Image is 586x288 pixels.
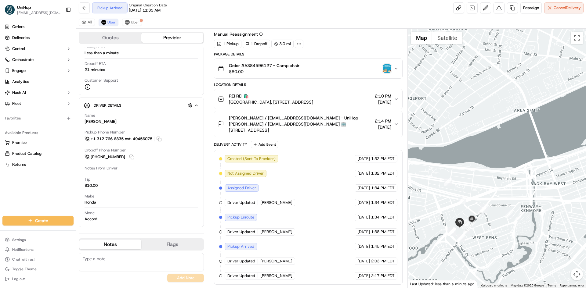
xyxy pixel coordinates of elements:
span: Original Creation Date [129,3,167,8]
span: [PERSON_NAME] / [EMAIL_ADDRESS][DOMAIN_NAME] - UniHop [PERSON_NAME] / [EMAIL_ADDRESS][DOMAIN_NAME] 🏢 [229,115,372,127]
span: [PERSON_NAME] [260,229,292,235]
span: Map data ©2025 Google [511,284,544,287]
button: Uber [122,19,142,26]
span: Cancel Delivery [554,5,581,11]
button: Notes [79,240,141,249]
button: Create [2,216,74,226]
span: Product Catalog [12,151,42,156]
span: [PHONE_NUMBER] [91,154,125,160]
button: Nash AI [2,88,74,98]
span: Notifications [12,247,34,252]
span: $80.00 [229,69,299,75]
span: Name [85,113,95,118]
button: UniHop [17,4,31,10]
span: Orders [12,24,24,30]
div: 19 [457,234,465,242]
span: Returns [12,162,26,167]
button: Keyboard shortcuts [481,283,507,288]
span: Pylon [61,103,74,108]
div: [PERSON_NAME] [85,119,117,124]
span: [DATE] [357,258,370,264]
button: Product Catalog [2,149,74,158]
a: [PHONE_NUMBER] [85,154,135,160]
button: Provider [141,33,203,43]
span: 1:34 PM EDT [371,185,395,191]
input: Got a question? Start typing here... [16,39,110,46]
button: Toggle fullscreen view [571,32,583,44]
div: 1 Pickup [214,40,241,48]
span: Uber [107,20,116,25]
div: 1 Dropoff [243,40,270,48]
a: Product Catalog [5,151,71,156]
span: Pickup Arrived [227,244,254,249]
div: 20 [480,204,488,212]
span: Reassign [523,5,539,11]
span: Driver Updated [227,258,255,264]
span: Promise [12,140,27,145]
span: [DATE] [357,185,370,191]
a: Powered byPylon [43,103,74,108]
span: Pickup Enroute [227,215,254,220]
img: UniHop [5,5,15,15]
button: CancelDelivery [544,2,584,13]
button: Returns [2,160,74,169]
span: Create [35,218,48,224]
img: signature_proof_of_delivery image [383,64,391,73]
img: 1736555255976-a54dd68f-1ca7-489b-9aae-adbdc363a1c4 [6,58,17,69]
span: Nash AI [12,90,26,95]
a: Deliveries [2,33,74,43]
span: [PERSON_NAME] [260,258,292,264]
span: 1:32 PM EDT [371,171,395,176]
span: Assigned Driver [227,185,256,191]
span: [DATE] [357,171,370,176]
button: Uber [99,19,118,26]
button: Orchestrate [2,55,74,65]
div: We're available if you need us! [21,64,77,69]
div: $10.00 [85,183,98,188]
span: Pickup Phone Number [85,130,125,135]
button: UniHopUniHop[EMAIL_ADDRESS][DOMAIN_NAME] [2,2,63,17]
span: Settings [12,237,26,242]
span: 1:32 PM EDT [371,156,395,162]
span: Engage [12,68,26,73]
span: [DATE] [357,156,370,162]
button: Map camera controls [571,268,583,280]
button: Settings [2,236,74,244]
div: 6 [468,220,476,228]
div: Location Details [214,82,402,87]
a: 📗Knowledge Base [4,86,49,97]
button: Flags [141,240,203,249]
span: REI REI 🛍️ [229,93,249,99]
span: Dropoff ETA [85,61,106,66]
button: [PERSON_NAME] / [EMAIL_ADDRESS][DOMAIN_NAME] - UniHop [PERSON_NAME] / [EMAIL_ADDRESS][DOMAIN_NAME... [214,111,402,137]
div: 5 [458,197,466,204]
button: Driver Details [84,100,199,110]
div: Delivery Activity [214,142,247,147]
div: 💻 [52,89,56,94]
div: 7 [459,219,467,227]
span: [DATE] [357,273,370,279]
button: Add Event [251,141,278,148]
span: Log out [12,276,25,281]
div: 9 [457,234,465,242]
a: Open this area in Google Maps (opens a new window) [409,280,429,288]
div: Less than a minute [85,50,119,56]
button: Chat with us! [2,255,74,264]
div: 8 [458,220,466,228]
div: 15 [444,178,452,186]
button: Start new chat [104,60,111,67]
span: Driver Details [94,103,121,108]
span: 2:17 PM EDT [371,273,395,279]
span: Tip [85,177,90,182]
span: Manual Reassignment [214,31,258,37]
img: uber-new-logo.jpeg [101,20,106,25]
span: 2:10 PM [375,93,391,99]
span: [PERSON_NAME] [260,200,292,205]
div: Honda [85,200,96,205]
button: Promise [2,138,74,148]
span: 2:14 PM [375,118,391,124]
div: 3.0 mi [271,40,294,48]
button: Manual Reassignment [214,31,263,37]
span: Notes From Driver [85,165,118,171]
